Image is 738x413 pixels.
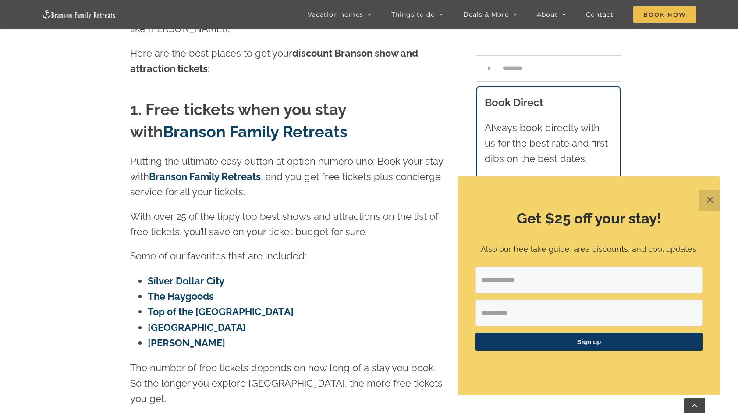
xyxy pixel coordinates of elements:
[475,362,703,371] p: ​
[130,154,444,200] p: Putting the ultimate easy button at option numero uno: Book your stay with , and you get free tic...
[42,9,116,19] img: Branson Family Retreats Logo
[476,55,621,82] input: Search...
[148,275,224,287] a: Silver Dollar City
[586,11,614,18] span: Contact
[148,322,246,333] a: [GEOGRAPHIC_DATA]
[699,190,720,211] button: Close
[130,46,444,76] p: Here are the best places to get your :
[148,306,294,317] a: Top of the [GEOGRAPHIC_DATA]
[130,100,348,140] strong: 1. Free tickets when you stay with
[633,6,696,23] span: Book Now
[163,122,348,141] a: Branson Family Retreats
[485,96,543,109] b: Book Direct
[475,243,703,256] p: Also our free lake guide, area discounts, and cool updates.
[308,11,363,18] span: Vacation homes
[130,360,444,407] p: The number of free tickets depends on how long of a stay you book. So the longer you explore [GEO...
[475,267,703,293] input: Email Address
[475,208,703,229] h2: Get $25 off your stay!
[130,209,444,240] p: With over 25 of the tippy top best shows and attractions on the list of free tickets, you’ll save...
[148,291,214,302] a: The Haygoods
[130,248,444,264] p: Some of our favorites that are included:
[485,120,613,167] p: Always book directly with us for the best rate and first dibs on the best dates.
[463,11,509,18] span: Deals & More
[476,55,502,82] input: Search
[537,11,558,18] span: About
[130,47,418,74] strong: discount Branson show and attraction tickets
[149,171,261,182] a: Branson Family Retreats
[475,300,703,326] input: First Name
[475,333,703,351] button: Sign up
[391,11,435,18] span: Things to do
[148,337,225,348] a: [PERSON_NAME]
